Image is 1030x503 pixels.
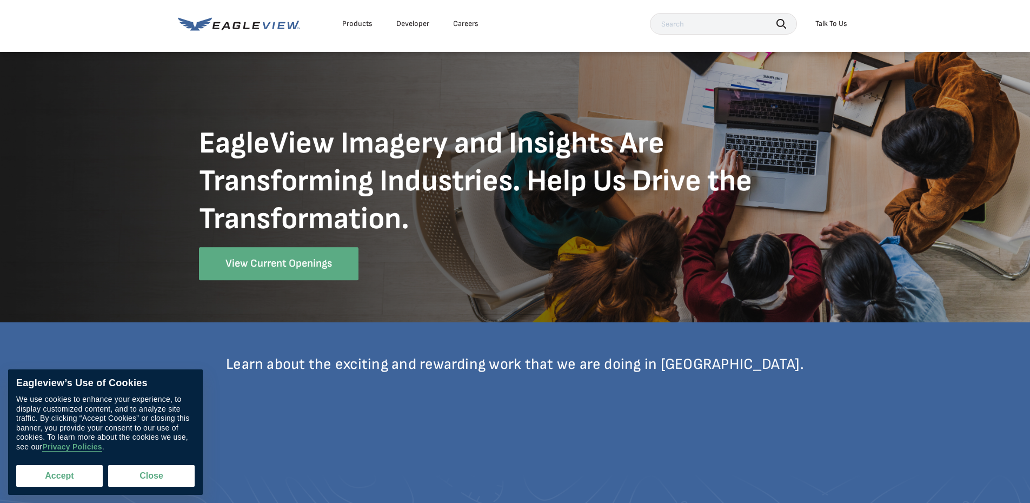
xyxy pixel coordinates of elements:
[342,19,373,29] div: Products
[199,247,358,280] a: View Current Openings
[396,19,429,29] a: Developer
[453,19,479,29] div: Careers
[16,378,195,389] div: Eagleview’s Use of Cookies
[16,465,103,487] button: Accept
[815,19,847,29] div: Talk To Us
[199,355,832,374] p: Learn about the exciting and rewarding work that we are doing in [GEOGRAPHIC_DATA].
[199,125,832,239] h1: EagleView Imagery and Insights Are Transforming Industries. Help Us Drive the Transformation.
[650,13,797,35] input: Search
[42,442,102,452] a: Privacy Policies
[108,465,195,487] button: Close
[16,395,195,452] div: We use cookies to enhance your experience, to display customized content, and to analyze site tra...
